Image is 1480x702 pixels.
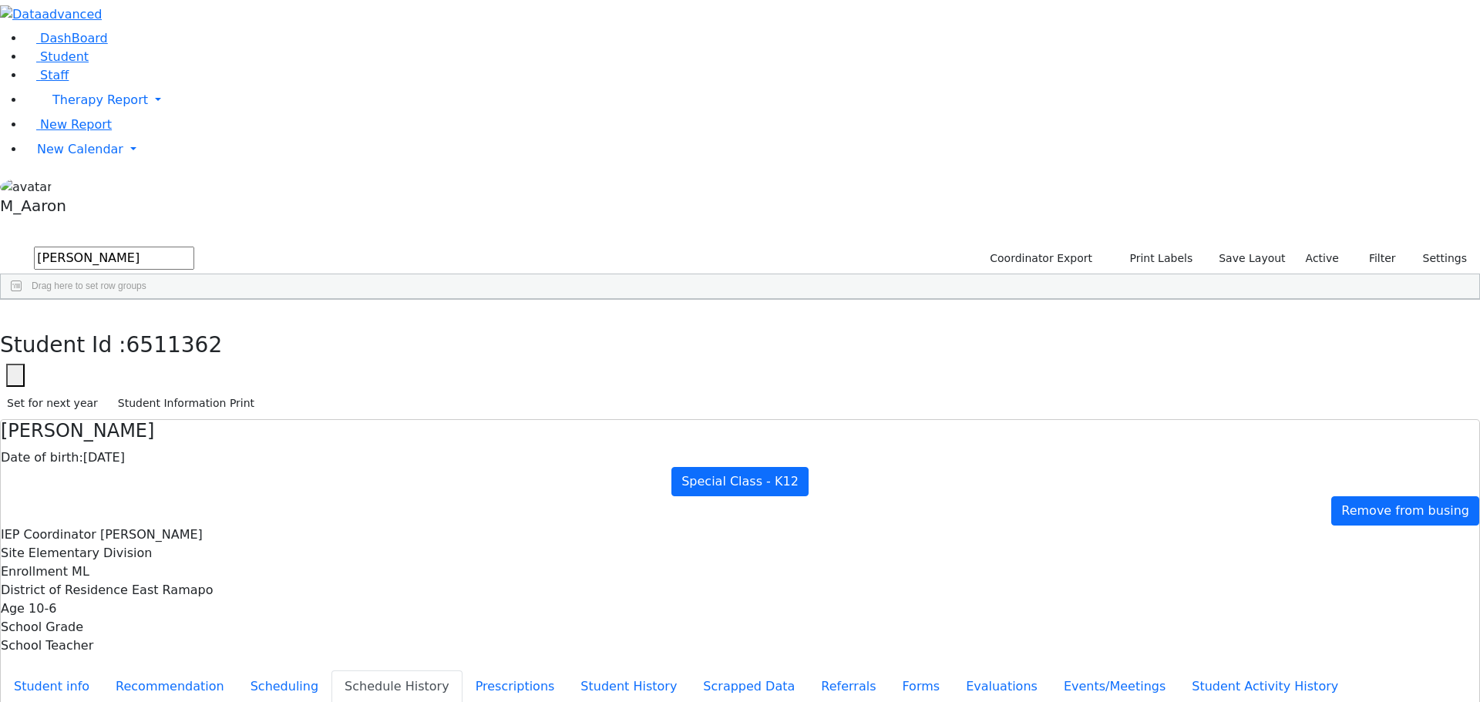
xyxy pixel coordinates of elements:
[1349,247,1403,270] button: Filter
[1,563,68,581] label: Enrollment
[25,117,112,132] a: New Report
[40,68,69,82] span: Staff
[1331,496,1479,526] a: Remove from busing
[1,448,83,467] label: Date of birth:
[100,527,203,542] span: [PERSON_NAME]
[29,546,153,560] span: Elementary Division
[1212,247,1292,270] button: Save Layout
[25,68,69,82] a: Staff
[25,85,1480,116] a: Therapy Report
[1,448,1479,467] div: [DATE]
[29,601,56,616] span: 10-6
[1,581,128,600] label: District of Residence
[32,280,146,291] span: Drag here to set row groups
[25,31,108,45] a: DashBoard
[1,544,25,563] label: Site
[1,600,25,618] label: Age
[132,583,214,597] span: East Ramapo
[52,92,148,107] span: Therapy Report
[25,49,89,64] a: Student
[671,467,809,496] a: Special Class - K12
[40,117,112,132] span: New Report
[40,31,108,45] span: DashBoard
[1341,503,1469,518] span: Remove from busing
[111,391,261,415] button: Student Information Print
[1403,247,1474,270] button: Settings
[126,332,223,358] span: 6511362
[37,142,123,156] span: New Calendar
[1,637,93,655] label: School Teacher
[40,49,89,64] span: Student
[1,526,96,544] label: IEP Coordinator
[72,564,89,579] span: ML
[1112,247,1199,270] button: Print Labels
[1299,247,1346,270] label: Active
[25,134,1480,165] a: New Calendar
[1,618,83,637] label: School Grade
[1,420,1479,442] h4: [PERSON_NAME]
[34,247,194,270] input: Search
[980,247,1099,270] button: Coordinator Export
